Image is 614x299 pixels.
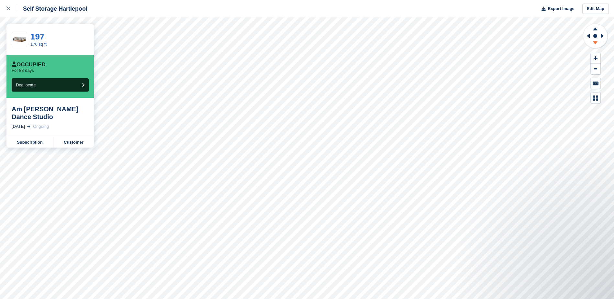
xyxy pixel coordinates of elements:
p: For 83 days [12,68,34,73]
div: Occupied [12,61,46,68]
a: 170 sq ft [30,42,47,47]
img: arrow-right-light-icn-cde0832a797a2874e46488d9cf13f60e5c3a73dbe684e267c42b8395dfbc2abf.svg [27,125,30,128]
a: Subscription [6,137,53,148]
div: Self Storage Hartlepool [17,5,87,13]
div: [DATE] [12,123,25,130]
div: Ongoing [33,123,49,130]
a: Customer [53,137,94,148]
a: 197 [30,32,44,41]
div: Am [PERSON_NAME] Dance Studio [12,105,89,121]
button: Zoom In [591,53,600,64]
span: Export Image [548,6,574,12]
button: Map Legend [591,93,600,103]
a: Edit Map [582,4,609,14]
img: 300-sqft-unit.jpg [12,34,27,45]
span: Deallocate [16,83,36,87]
button: Export Image [538,4,575,14]
button: Keyboard Shortcuts [591,78,600,89]
button: Deallocate [12,78,89,92]
button: Zoom Out [591,64,600,74]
